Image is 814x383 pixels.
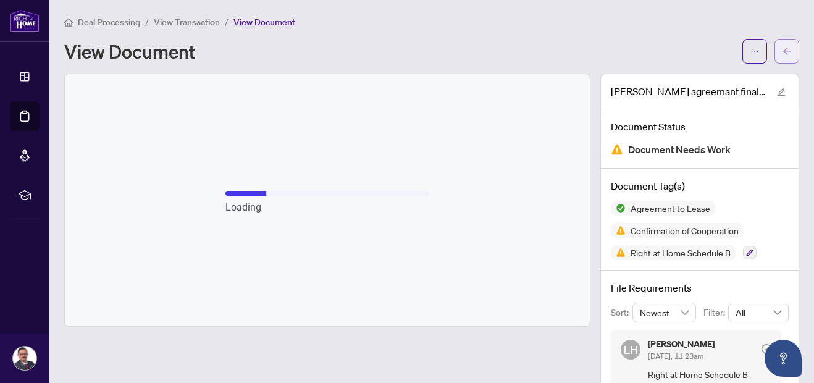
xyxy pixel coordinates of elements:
img: Status Icon [611,201,626,216]
span: ellipsis [750,47,759,56]
p: Sort: [611,306,632,319]
span: View Document [233,17,295,28]
li: / [145,15,149,29]
h4: Document Tag(s) [611,179,789,193]
span: Right at Home Schedule B [626,248,736,257]
img: Document Status [611,143,623,156]
span: LH [624,341,638,358]
span: Agreement to Lease [626,204,715,213]
span: arrow-left [783,47,791,56]
img: Status Icon [611,223,626,238]
li: / [225,15,229,29]
img: Status Icon [611,245,626,260]
h4: Document Status [611,119,789,134]
span: All [736,303,781,322]
img: Profile Icon [13,347,36,370]
span: Confirmation of Cooperation [626,226,744,235]
p: Filter: [703,306,728,319]
h4: File Requirements [611,280,789,295]
h1: View Document [64,41,195,61]
span: Newest [640,303,689,322]
span: Deal Processing [78,17,140,28]
img: logo [10,9,40,32]
span: Document Needs Work [628,141,731,158]
span: check-circle [762,344,771,354]
span: [PERSON_NAME] agreemant final copy.pdf [611,84,765,99]
span: home [64,18,73,27]
h5: [PERSON_NAME] [648,340,715,348]
span: View Transaction [154,17,220,28]
button: Open asap [765,340,802,377]
span: [DATE], 11:23am [648,351,703,361]
span: edit [777,88,786,96]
